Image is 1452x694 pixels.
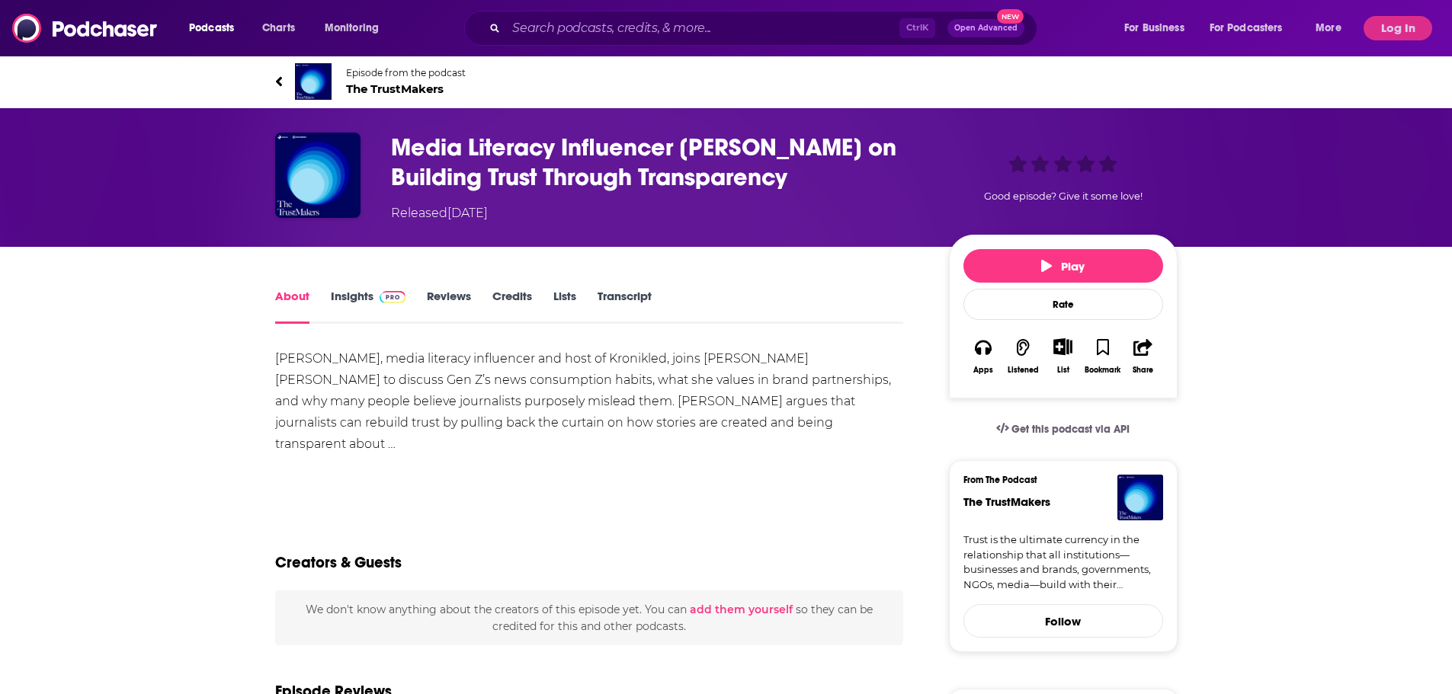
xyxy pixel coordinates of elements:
span: We don't know anything about the creators of this episode yet . You can so they can be credited f... [306,603,873,633]
button: Apps [963,328,1003,384]
h2: Creators & Guests [275,553,402,572]
div: [PERSON_NAME], media literacy influencer and host of Kronikled, joins [PERSON_NAME] [PERSON_NAME]... [275,348,904,497]
button: open menu [178,16,254,40]
button: open menu [314,16,399,40]
input: Search podcasts, credits, & more... [506,16,899,40]
button: add them yourself [690,603,793,616]
span: Play [1041,259,1085,273]
img: Media Literacy Influencer Kelsey Russell on Building Trust Through Transparency [275,133,361,218]
a: Credits [492,289,532,324]
span: Episode from the podcast [346,67,466,78]
a: Trust is the ultimate currency in the relationship that all institutions—businesses and brands, g... [963,532,1163,592]
button: Share [1123,328,1162,384]
span: The TrustMakers [346,82,466,96]
button: Show More Button [1047,338,1079,355]
a: Transcript [598,289,652,324]
button: Log In [1364,16,1432,40]
h3: From The Podcast [963,475,1151,485]
span: Podcasts [189,18,234,39]
span: Open Advanced [954,24,1018,32]
img: Podchaser Pro [380,291,406,303]
span: Good episode? Give it some love! [984,190,1143,202]
div: Show More ButtonList [1043,328,1082,384]
span: New [997,9,1024,24]
a: About [275,289,309,324]
img: The TrustMakers [1117,475,1163,520]
a: Get this podcast via API [984,411,1143,448]
div: Bookmark [1085,366,1120,375]
a: Charts [252,16,304,40]
img: The TrustMakers [295,63,332,100]
button: open menu [1200,16,1305,40]
a: Lists [553,289,576,324]
a: The TrustMakersEpisode from the podcastThe TrustMakers [275,63,1178,100]
a: The TrustMakers [963,494,1050,509]
div: Released [DATE] [391,204,488,222]
span: Monitoring [325,18,379,39]
a: Reviews [427,289,471,324]
button: Open AdvancedNew [947,19,1024,37]
button: Bookmark [1083,328,1123,384]
img: Podchaser - Follow, Share and Rate Podcasts [12,14,159,43]
span: More [1316,18,1341,39]
div: Share [1133,366,1153,375]
div: Apps [973,366,993,375]
span: For Business [1124,18,1184,39]
span: Ctrl K [899,18,935,38]
button: open menu [1114,16,1204,40]
button: Listened [1003,328,1043,384]
button: open menu [1305,16,1361,40]
a: InsightsPodchaser Pro [331,289,406,324]
div: Search podcasts, credits, & more... [479,11,1052,46]
h1: Media Literacy Influencer Kelsey Russell on Building Trust Through Transparency [391,133,925,192]
div: Listened [1008,366,1039,375]
div: Rate [963,289,1163,320]
div: List [1057,365,1069,375]
span: Get this podcast via API [1011,423,1130,436]
span: For Podcasters [1210,18,1283,39]
span: Charts [262,18,295,39]
button: Follow [963,604,1163,638]
button: Play [963,249,1163,283]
